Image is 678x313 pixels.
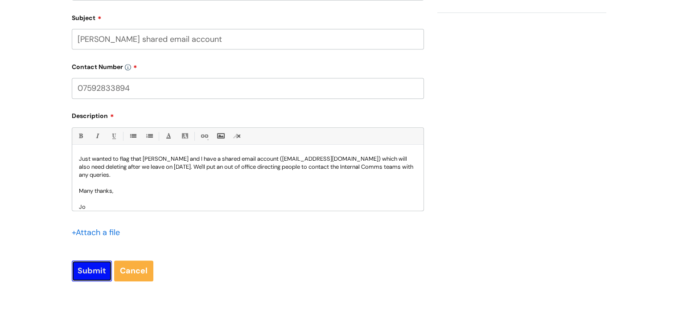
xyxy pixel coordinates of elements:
a: Link [198,130,210,142]
a: 1. Ordered List (Ctrl-Shift-8) [144,130,155,142]
a: • Unordered List (Ctrl-Shift-7) [127,130,138,142]
p: Many thanks, [79,187,417,195]
a: Font Color [163,130,174,142]
a: Remove formatting (Ctrl-\) [231,130,242,142]
a: Back Color [179,130,190,142]
span: + [72,227,76,238]
a: Cancel [114,260,153,281]
label: Contact Number [72,60,424,71]
a: Italic (Ctrl-I) [91,130,103,142]
input: Submit [72,260,112,281]
div: Attach a file [72,225,125,240]
p: Jo [79,203,417,211]
img: info-icon.svg [125,64,131,70]
label: Description [72,109,424,120]
a: Insert Image... [215,130,226,142]
p: Just wanted to flag that [PERSON_NAME] and I have a shared email account ([EMAIL_ADDRESS][DOMAIN_... [79,155,417,179]
a: Bold (Ctrl-B) [75,130,86,142]
label: Subject [72,11,424,22]
a: Underline(Ctrl-U) [108,130,119,142]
